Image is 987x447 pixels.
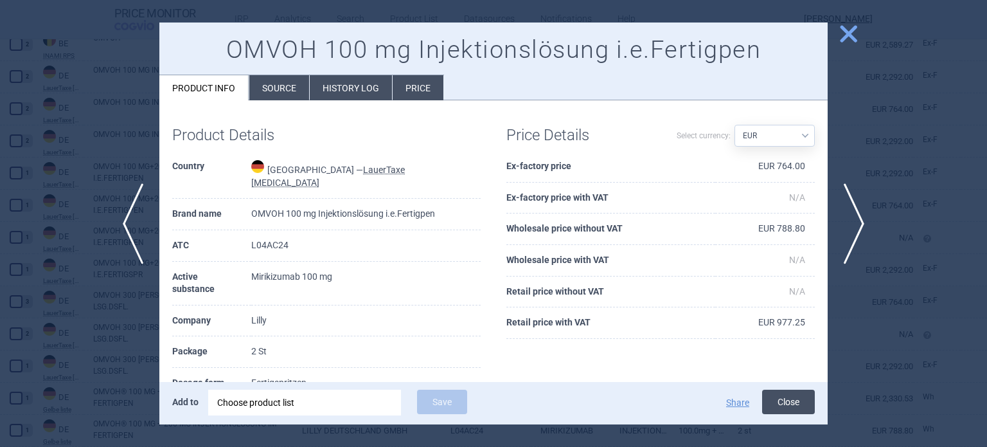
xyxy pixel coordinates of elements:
[172,336,251,368] th: Package
[789,192,805,203] span: N/A
[715,151,815,183] td: EUR 764.00
[208,390,401,415] div: Choose product list
[172,199,251,230] th: Brand name
[251,165,405,188] abbr: LauerTaxe CGM — Complex database for German drug information provided by commercial provider CGM ...
[789,255,805,265] span: N/A
[251,262,481,306] td: Mirikizumab 100 mg
[251,199,481,230] td: OMVOH 100 mg Injektionslösung i.e.Fertigpen
[393,75,443,100] li: Price
[172,230,251,262] th: ATC
[251,336,481,368] td: 2 St
[172,126,326,145] h1: Product Details
[506,126,661,145] h1: Price Details
[506,151,715,183] th: Ex-factory price
[789,286,805,296] span: N/A
[417,390,467,414] button: Save
[762,390,815,414] button: Close
[506,183,715,214] th: Ex-factory price with VAT
[172,262,251,306] th: Active substance
[726,398,749,407] button: Share
[249,75,309,100] li: Source
[172,390,199,414] p: Add to
[251,160,264,173] img: Germany
[715,214,815,245] td: EUR 788.80
[506,245,715,277] th: Wholesale price with VAT
[251,306,481,337] td: Lilly
[251,151,481,199] td: [GEOGRAPHIC_DATA] —
[310,75,392,100] li: History log
[172,35,815,65] h1: OMVOH 100 mg Injektionslösung i.e.Fertigpen
[251,368,481,399] td: Fertigspritzen
[506,307,715,339] th: Retail price with VAT
[715,307,815,339] td: EUR 977.25
[172,151,251,199] th: Country
[506,277,715,308] th: Retail price without VAT
[251,230,481,262] td: L04AC24
[217,390,392,415] div: Choose product list
[677,125,731,147] label: Select currency:
[172,368,251,399] th: Dosage form
[172,306,251,337] th: Company
[506,214,715,245] th: Wholesale price without VAT
[159,75,249,100] li: Product info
